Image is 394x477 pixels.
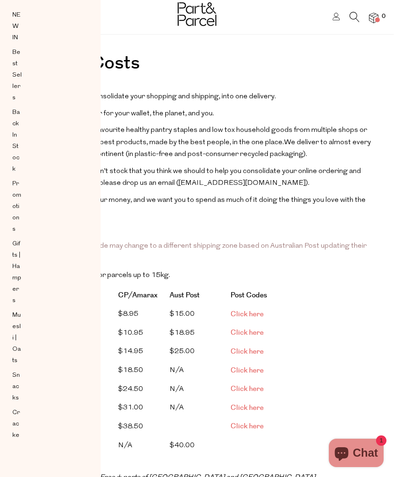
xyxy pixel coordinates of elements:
[167,324,228,343] td: $18.95
[326,439,386,469] inbox-online-store-chat: Shopify online store chat
[12,310,22,366] a: Muesli | Oats
[170,442,195,449] span: $ 40.00
[12,407,22,452] a: Crackers
[178,2,216,26] img: Part&Parcel
[118,404,143,411] span: $31.00
[167,399,228,417] td: N/A
[231,328,264,338] a: Click here
[379,12,388,21] span: 0
[17,127,367,146] span: Rather than buying your favourite healthy pantry staples and low tox household goods from multipl...
[12,47,22,104] a: Best Sellers
[231,365,264,375] a: Click here
[12,9,22,43] a: NEW IN
[231,384,264,394] a: Click here
[12,238,22,306] a: Gifts | Hampers
[231,290,267,300] strong: Post Codes
[118,367,143,374] span: $18.50
[17,93,276,100] span: We are on a mission to consolidate your shopping and shipping, into one delivery.
[17,168,361,187] span: If there’s a product we don’t stock that you think we should to help you consolidate your online ...
[118,423,143,430] span: $38.50
[231,347,264,356] a: Click here
[167,342,228,361] td: $25.00
[115,342,166,361] td: $14.95
[12,107,22,175] a: Back In Stock
[167,380,228,399] td: N/A
[118,290,157,300] strong: CP/Amarax
[17,124,377,161] p: We deliver to almost every corner of this big island continent (in plastic-free and post-consumer...
[17,197,366,216] span: We value your time and your money, and we want you to spend as much of it doing the things you lo...
[115,380,166,399] td: $24.50
[369,13,378,23] a: 0
[115,436,166,455] td: N/A
[12,370,22,404] a: Snacks
[17,243,367,262] span: Please note that a postcode may change to a different shipping zone based on Australian Post upda...
[115,305,166,324] td: $8.95
[17,110,214,117] span: Which we believe is better for your wallet, the planet, and you.
[17,54,377,82] h1: Delivery Costs
[167,361,228,380] td: N/A
[231,309,264,319] a: Click here
[231,403,264,413] a: Click here
[170,290,200,300] strong: Aust Post
[12,178,22,235] a: Promotions
[115,324,166,343] td: $10.95
[231,421,264,431] a: Click here
[167,305,228,324] td: $15.00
